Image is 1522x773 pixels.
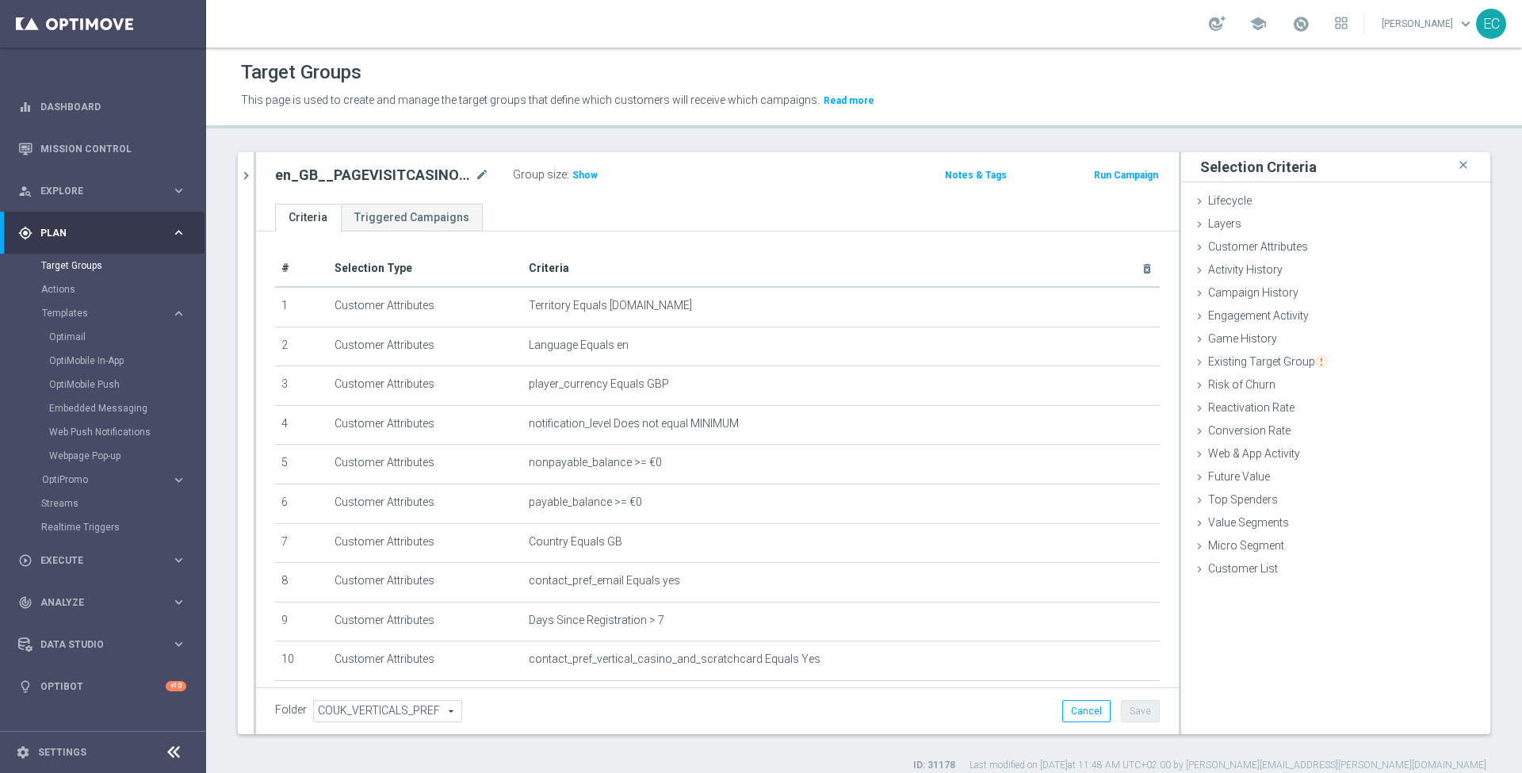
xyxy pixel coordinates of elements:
div: Optibot [18,665,186,707]
td: Customer Attributes [328,523,523,563]
a: OptiMobile In-App [49,354,165,367]
div: Dashboard [18,86,186,128]
a: [PERSON_NAME]keyboard_arrow_down [1380,12,1476,36]
div: OptiPromo [42,475,171,484]
span: Customer List [1208,562,1278,575]
td: 3 [275,366,328,406]
button: Save [1121,700,1160,722]
td: 4 [275,405,328,445]
td: 5 [275,445,328,484]
span: payable_balance >= €0 [529,496,642,509]
a: Embedded Messaging [49,402,165,415]
td: 2 [275,327,328,366]
h3: Selection Criteria [1200,158,1317,176]
div: Data Studio [18,637,171,652]
button: OptiPromo keyboard_arrow_right [41,473,187,486]
i: lightbulb [18,679,33,694]
td: Customer Attributes [328,641,523,681]
div: Target Groups [41,254,205,277]
i: delete_forever [1141,262,1153,275]
a: Streams [41,497,165,510]
span: contact_pref_vertical_casino_and_scratchcard Equals Yes [529,652,820,666]
span: Activity History [1208,263,1283,276]
a: Optimail [49,331,165,343]
span: Plan [40,228,171,238]
span: Conversion Rate [1208,424,1291,437]
span: Explore [40,186,171,196]
i: gps_fixed [18,226,33,240]
i: person_search [18,184,33,198]
td: Customer Attributes [328,327,523,366]
button: person_search Explore keyboard_arrow_right [17,185,187,197]
a: Web Push Notifications [49,426,165,438]
td: Customer Attributes [328,366,523,406]
td: Customer Attributes [328,680,523,720]
span: Customer Attributes [1208,240,1308,253]
div: Templates [42,308,171,318]
label: Group size [513,168,567,182]
div: Data Studio keyboard_arrow_right [17,638,187,651]
span: Existing Target Group [1208,355,1327,368]
div: Streams [41,492,205,515]
button: track_changes Analyze keyboard_arrow_right [17,596,187,609]
h2: en_GB__PAGEVISITCASINO2_ALL_EMA_T&T_GM_TG [275,166,472,185]
span: OptiPromo [42,475,155,484]
span: Value Segments [1208,516,1289,529]
label: Last modified on [DATE] at 11:48 AM UTC+02:00 by [PERSON_NAME][EMAIL_ADDRESS][PERSON_NAME][DOMAIN... [969,759,1486,772]
div: Templates [41,301,205,468]
span: notification_level Does not equal MINIMUM [529,417,739,431]
td: Customer Attributes [328,405,523,445]
td: Customer Attributes [328,287,523,327]
a: Realtime Triggers [41,521,165,534]
span: Layers [1208,217,1241,230]
div: Webpage Pop-up [49,444,205,468]
span: Risk of Churn [1208,378,1275,391]
div: Web Push Notifications [49,420,205,444]
button: Read more [822,92,876,109]
td: 6 [275,484,328,523]
span: school [1249,15,1267,33]
a: Actions [41,283,165,296]
span: keyboard_arrow_down [1457,15,1474,33]
div: Actions [41,277,205,301]
span: player_currency Equals GBP [529,377,669,391]
th: Selection Type [328,251,523,287]
div: Embedded Messaging [49,396,205,420]
button: Run Campaign [1092,166,1160,184]
th: # [275,251,328,287]
a: OptiMobile Push [49,378,165,391]
label: ID: 31178 [913,759,955,772]
h1: Target Groups [241,61,361,84]
span: contact_pref_email Equals yes [529,574,680,587]
i: settings [16,745,30,760]
button: lightbulb Optibot +10 [17,680,187,693]
a: Mission Control [40,128,186,170]
div: Realtime Triggers [41,515,205,539]
div: Mission Control [17,143,187,155]
i: keyboard_arrow_right [171,306,186,321]
span: This page is used to create and manage the target groups that define which customers will receive... [241,94,820,106]
div: equalizer Dashboard [17,101,187,113]
span: Execute [40,556,171,565]
button: Notes & Tags [943,166,1008,184]
i: close [1455,155,1471,176]
span: Game History [1208,332,1277,345]
i: chevron_right [239,168,254,183]
td: 1 [275,287,328,327]
span: Micro Segment [1208,539,1284,552]
i: keyboard_arrow_right [171,637,186,652]
i: equalizer [18,100,33,114]
span: Web & App Activity [1208,447,1300,460]
div: OptiMobile In-App [49,349,205,373]
label: Folder [275,703,307,717]
td: 7 [275,523,328,563]
span: Templates [42,308,155,318]
div: Execute [18,553,171,568]
button: Templates keyboard_arrow_right [41,307,187,320]
i: keyboard_arrow_right [171,183,186,198]
span: Territory Equals [DOMAIN_NAME] [529,299,692,312]
span: Days Since Registration > 7 [529,614,664,627]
